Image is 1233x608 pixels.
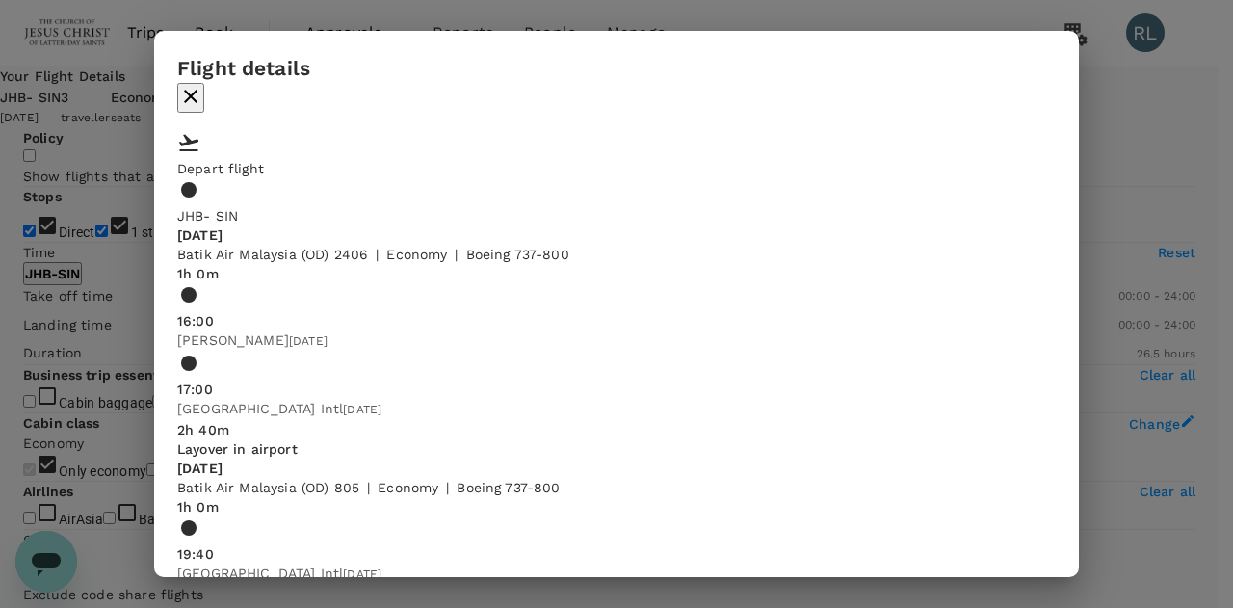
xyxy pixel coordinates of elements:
span: | [367,480,370,495]
span: | [376,247,379,262]
div: 16:00 [177,311,1056,330]
span: | [446,480,449,495]
span: [DATE] [289,334,328,348]
p: Batik Air Malaysia (OD) 2406 [177,245,368,264]
p: economy [386,245,447,264]
span: Layover in airport [177,441,298,457]
p: 1h 0m [177,497,1056,516]
p: Boeing 737-800 [466,245,569,264]
p: Depart flight [177,159,1056,178]
span: [GEOGRAPHIC_DATA] Intl [177,401,343,416]
div: 17:00 [177,380,1056,399]
p: 1h 0m [177,264,1056,283]
span: [DATE] [343,403,381,416]
p: economy [378,478,438,497]
span: | [455,247,458,262]
div: 19:40 [177,544,1056,564]
span: Flight details [177,56,310,80]
p: Boeing 737-800 [457,478,560,497]
span: [GEOGRAPHIC_DATA] Intl [177,566,343,581]
span: [DATE] [343,568,381,581]
p: JHB - SIN [177,206,1056,225]
span: 2h 40m [177,422,229,437]
p: [DATE] [177,225,1056,245]
span: [PERSON_NAME] [177,332,289,348]
p: Batik Air Malaysia (OD) 805 [177,478,359,497]
p: [DATE] [177,459,1056,478]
